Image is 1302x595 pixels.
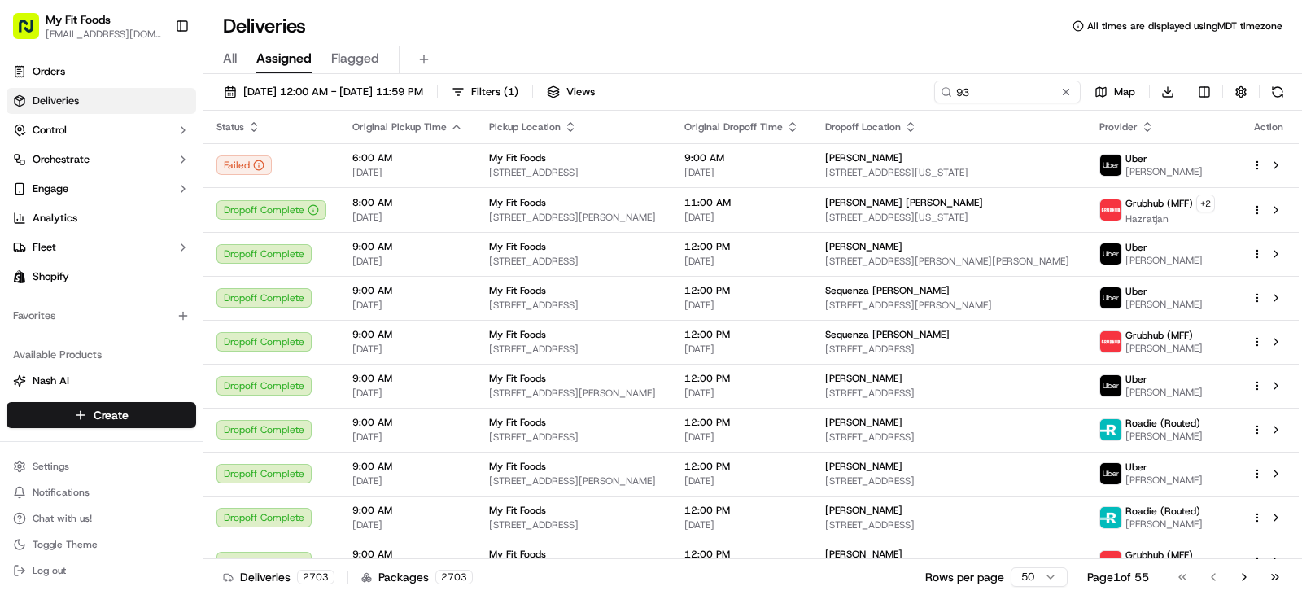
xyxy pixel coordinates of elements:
[825,151,902,164] span: [PERSON_NAME]
[277,160,296,180] button: Start new chat
[825,328,950,341] span: Sequenza [PERSON_NAME]
[352,211,463,224] span: [DATE]
[1100,463,1121,484] img: uber-new-logo.jpeg
[352,460,463,473] span: 9:00 AM
[489,240,546,253] span: My Fit Foods
[331,49,379,68] span: Flagged
[223,13,306,39] h1: Deliveries
[684,475,799,488] span: [DATE]
[825,299,1073,312] span: [STREET_ADDRESS][PERSON_NAME]
[352,240,463,253] span: 9:00 AM
[33,460,69,473] span: Settings
[252,208,296,228] button: See all
[489,211,658,224] span: [STREET_ADDRESS][PERSON_NAME]
[489,284,546,297] span: My Fit Foods
[825,284,950,297] span: Sequenza [PERSON_NAME]
[352,328,463,341] span: 9:00 AM
[352,255,463,268] span: [DATE]
[489,475,658,488] span: [STREET_ADDRESS][PERSON_NAME]
[7,176,196,202] button: Engage
[1100,331,1121,352] img: 5e692f75ce7d37001a5d71f1
[16,237,42,269] img: Wisdom Oko
[1100,375,1121,396] img: uber-new-logo.jpeg
[16,16,49,49] img: Nash
[352,284,463,297] span: 9:00 AM
[489,255,658,268] span: [STREET_ADDRESS]
[825,372,902,385] span: [PERSON_NAME]
[435,570,473,584] div: 2703
[352,196,463,209] span: 8:00 AM
[925,569,1004,585] p: Rows per page
[1125,518,1203,531] span: [PERSON_NAME]
[489,299,658,312] span: [STREET_ADDRESS]
[352,416,463,429] span: 9:00 AM
[489,387,658,400] span: [STREET_ADDRESS][PERSON_NAME]
[566,85,595,99] span: Views
[1266,81,1289,103] button: Refresh
[33,538,98,551] span: Toggle Theme
[471,85,518,99] span: Filters
[1125,417,1200,430] span: Roadie (Routed)
[115,403,197,416] a: Powered byPylon
[825,387,1073,400] span: [STREET_ADDRESS]
[33,269,69,284] span: Shopify
[489,504,546,517] span: My Fit Foods
[177,252,182,265] span: •
[46,11,111,28] button: My Fit Foods
[16,365,29,378] div: 📗
[73,155,267,172] div: Start new chat
[825,211,1073,224] span: [STREET_ADDRESS][US_STATE]
[684,120,783,133] span: Original Dropoff Time
[10,357,131,387] a: 📗Knowledge Base
[46,28,162,41] span: [EMAIL_ADDRESS][DOMAIN_NAME]
[1125,430,1203,443] span: [PERSON_NAME]
[7,507,196,530] button: Chat with us!
[13,374,190,388] a: Nash AI
[16,281,42,313] img: Wisdom Oko
[1100,507,1121,528] img: roadie-logo-v2.jpg
[7,205,196,231] a: Analytics
[489,151,546,164] span: My Fit Foods
[684,343,799,356] span: [DATE]
[1114,85,1135,99] span: Map
[1125,505,1200,518] span: Roadie (Routed)
[33,374,69,388] span: Nash AI
[1125,298,1203,311] span: [PERSON_NAME]
[33,364,125,380] span: Knowledge Base
[489,431,658,444] span: [STREET_ADDRESS]
[489,120,561,133] span: Pickup Location
[504,85,518,99] span: ( 1 )
[1100,243,1121,265] img: uber-new-logo.jpeg
[352,151,463,164] span: 6:00 AM
[825,196,983,209] span: [PERSON_NAME] [PERSON_NAME]
[825,120,901,133] span: Dropoff Location
[186,296,219,309] span: [DATE]
[825,475,1073,488] span: [STREET_ADDRESS]
[684,548,799,561] span: 12:00 PM
[138,365,151,378] div: 💻
[7,117,196,143] button: Control
[489,343,658,356] span: [STREET_ADDRESS]
[42,105,293,122] input: Got a question? Start typing here...
[825,548,902,561] span: [PERSON_NAME]
[684,211,799,224] span: [DATE]
[131,357,268,387] a: 💻API Documentation
[1125,241,1147,254] span: Uber
[489,548,546,561] span: My Fit Foods
[489,416,546,429] span: My Fit Foods
[7,59,196,85] a: Orders
[352,299,463,312] span: [DATE]
[216,200,326,220] button: Dropoff Complete
[684,284,799,297] span: 12:00 PM
[33,64,65,79] span: Orders
[1125,212,1215,225] span: Hazratjan
[489,166,658,179] span: [STREET_ADDRESS]
[684,299,799,312] span: [DATE]
[33,486,90,499] span: Notifications
[223,569,334,585] div: Deliveries
[352,343,463,356] span: [DATE]
[684,416,799,429] span: 12:00 PM
[684,387,799,400] span: [DATE]
[33,512,92,525] span: Chat with us!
